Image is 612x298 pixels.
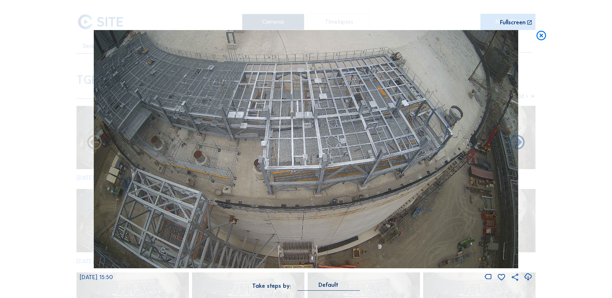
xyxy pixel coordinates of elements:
div: Default [318,282,338,288]
div: Default [297,282,360,291]
span: [DATE] 15:50 [80,274,113,281]
div: Fullscreen [500,20,526,26]
div: Take steps by: [252,283,291,289]
i: Forward [86,134,103,152]
img: Image [94,30,518,269]
i: Back [509,134,526,152]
